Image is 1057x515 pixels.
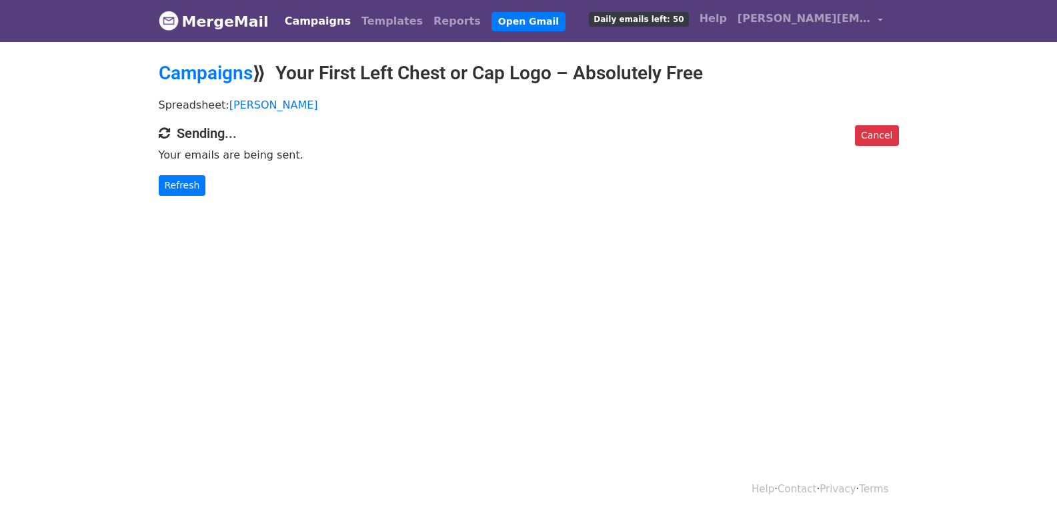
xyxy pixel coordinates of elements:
[752,483,774,495] a: Help
[159,62,899,85] h2: ⟫ Your First Left Chest or Cap Logo – Absolutely Free
[159,7,269,35] a: MergeMail
[778,483,816,495] a: Contact
[589,12,688,27] span: Daily emails left: 50
[732,5,888,37] a: [PERSON_NAME][EMAIL_ADDRESS][DOMAIN_NAME]
[584,5,694,32] a: Daily emails left: 50
[159,11,179,31] img: MergeMail logo
[428,8,486,35] a: Reports
[356,8,428,35] a: Templates
[855,125,898,146] a: Cancel
[820,483,856,495] a: Privacy
[159,148,899,162] p: Your emails are being sent.
[159,98,899,112] p: Spreadsheet:
[738,11,871,27] span: [PERSON_NAME][EMAIL_ADDRESS][DOMAIN_NAME]
[229,99,318,111] a: [PERSON_NAME]
[491,12,566,31] a: Open Gmail
[159,175,206,196] a: Refresh
[279,8,356,35] a: Campaigns
[859,483,888,495] a: Terms
[159,125,899,141] h4: Sending...
[694,5,732,32] a: Help
[159,62,253,84] a: Campaigns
